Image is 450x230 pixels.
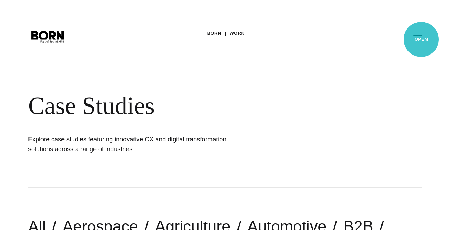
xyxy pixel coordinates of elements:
button: Open [409,29,426,44]
a: Work [230,28,245,39]
div: Case Studies [28,91,422,120]
h1: Explore case studies featuring innovative CX and digital transformation solutions across a range ... [28,134,239,154]
a: BORN [207,28,221,39]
